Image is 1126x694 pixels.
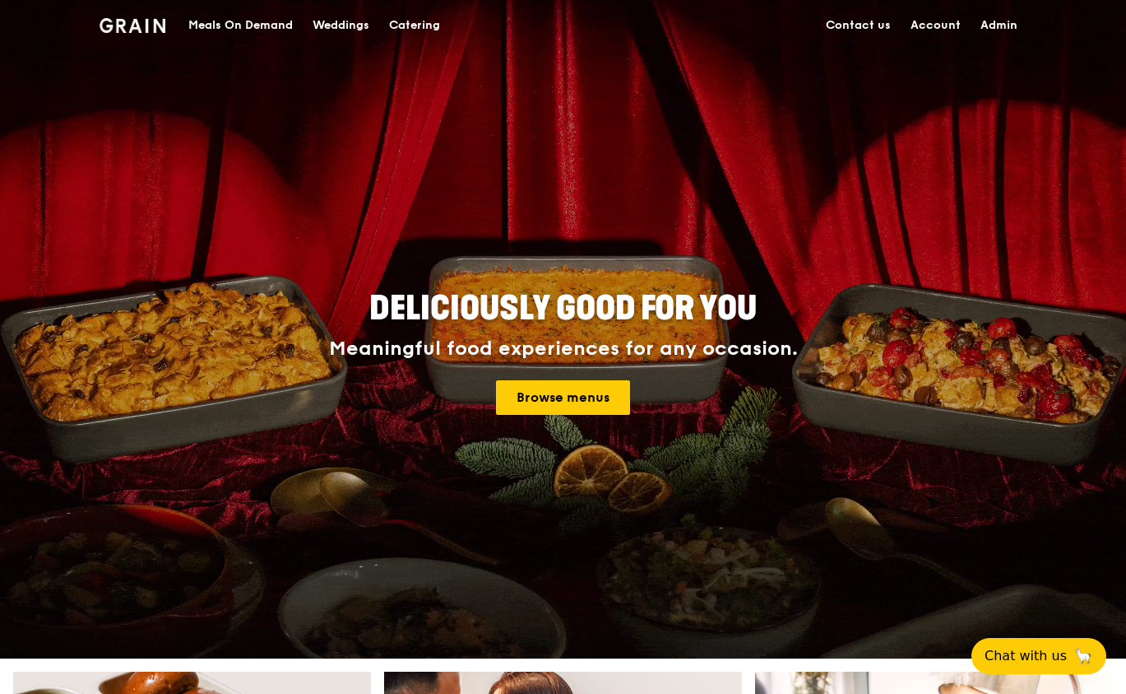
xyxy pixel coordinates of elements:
div: Catering [389,1,440,50]
span: Deliciously good for you [369,289,757,328]
a: Catering [379,1,450,50]
span: 🦙 [1073,646,1093,666]
span: Chat with us [985,646,1067,666]
a: Admin [971,1,1027,50]
a: Weddings [303,1,379,50]
a: Account [901,1,971,50]
img: Grain [100,18,166,33]
div: Meaningful food experiences for any occasion. [267,338,860,361]
div: Meals On Demand [188,1,293,50]
a: Contact us [816,1,901,50]
a: Browse menus [496,380,630,415]
button: Chat with us🦙 [971,638,1106,674]
div: Weddings [313,1,369,50]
